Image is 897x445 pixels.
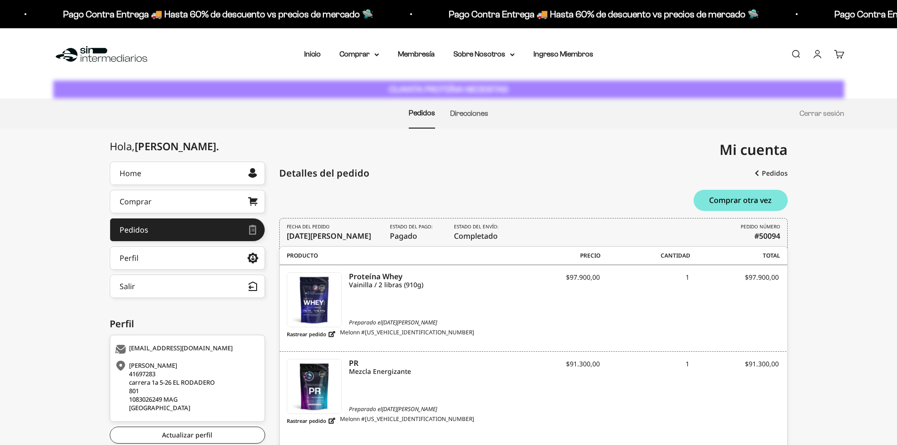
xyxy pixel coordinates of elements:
i: PEDIDO NÚMERO [741,223,780,230]
a: Cerrar sesión [800,109,844,117]
i: PR [349,359,510,367]
div: Salir [120,283,135,290]
img: PR - Mezcla Energizante [287,359,341,413]
a: Pedidos [110,218,265,242]
span: Melonn #[US_VEHICLE_IDENTIFICATION_NUMBER] [340,415,474,427]
div: Hola, [110,140,219,152]
div: $91.300,00 [689,359,779,378]
a: Home [110,162,265,185]
a: Ingreso Miembros [533,50,593,58]
time: [DATE][PERSON_NAME] [287,231,371,241]
a: Pedidos [409,109,435,117]
a: Actualizar perfil [110,427,265,444]
i: FECHA DEL PEDIDO [287,223,330,230]
span: Preparado el [287,405,510,413]
a: Inicio [304,50,321,58]
a: Proteína Whey Vainilla / 2 libras (910g) [349,272,510,289]
button: Salir [110,275,265,298]
b: #50094 [754,230,780,242]
span: Mi cuenta [719,140,788,159]
a: Rastrear pedido [287,328,335,340]
time: [DATE][PERSON_NAME] [382,405,437,413]
a: Direcciones [450,109,488,117]
div: Detalles del pedido [279,166,369,180]
span: $91.300,00 [566,359,600,368]
div: 1 [600,272,689,291]
time: [DATE][PERSON_NAME] [382,318,437,326]
i: Estado del envío: [454,223,499,230]
a: PR Mezcla Energizante [349,359,510,376]
span: Preparado el [287,318,510,327]
a: Membresía [398,50,435,58]
a: Pedidos [755,165,788,182]
span: Completado [454,223,501,242]
span: Comprar otra vez [709,196,772,204]
div: Perfil [110,317,265,331]
span: . [216,139,219,153]
span: Precio [511,251,601,260]
div: Home [120,170,141,177]
span: $97.900,00 [566,273,600,282]
span: [PERSON_NAME] [135,139,219,153]
summary: Sobre Nosotros [453,48,515,60]
div: $97.900,00 [689,272,779,291]
div: [PERSON_NAME] 41697283 carrera 1a 5-26 EL RODADERO 801 1083026249 MAG [GEOGRAPHIC_DATA] [115,361,258,412]
a: Perfil [110,246,265,270]
i: Estado del pago: [390,223,433,230]
span: Producto [287,251,511,260]
a: Rastrear pedido [287,415,335,427]
div: 1 [600,359,689,378]
span: Pagado [390,223,435,242]
a: PR - Mezcla Energizante [287,359,342,414]
span: Melonn #[US_VEHICLE_IDENTIFICATION_NUMBER] [340,328,474,340]
div: Perfil [120,254,138,262]
div: Comprar [120,198,152,205]
strong: CUANTA PROTEÍNA NECESITAS [389,84,508,94]
div: [EMAIL_ADDRESS][DOMAIN_NAME] [115,345,258,354]
i: Vainilla / 2 libras (910g) [349,281,510,289]
i: Proteína Whey [349,272,510,281]
summary: Comprar [339,48,379,60]
a: Proteína Whey - Vainilla - Vainilla / 2 libras (910g) [287,272,342,327]
i: Mezcla Energizante [349,367,510,376]
p: Pago Contra Entrega 🚚 Hasta 60% de descuento vs precios de mercado 🛸 [62,7,372,22]
button: Comprar otra vez [694,190,788,211]
span: Cantidad [600,251,690,260]
span: Total [690,251,780,260]
img: Proteína Whey - Vainilla - Vainilla / 2 libras (910g) [287,273,341,327]
p: Pago Contra Entrega 🚚 Hasta 60% de descuento vs precios de mercado 🛸 [448,7,758,22]
div: Pedidos [120,226,148,234]
a: Comprar [110,190,265,213]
